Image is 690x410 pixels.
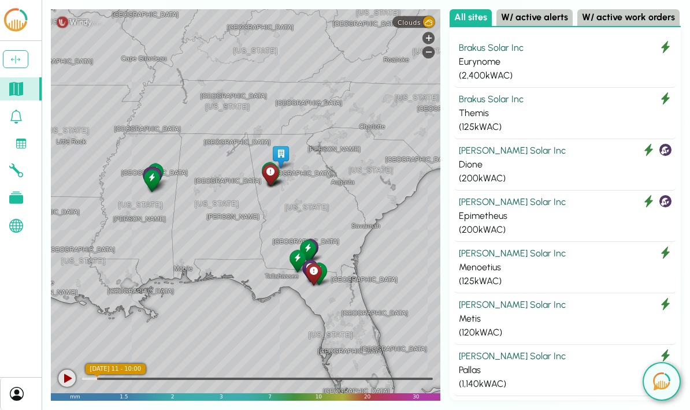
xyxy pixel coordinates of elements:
[459,41,672,55] div: Brakus Solar Inc
[300,237,320,263] div: Aura
[459,274,672,288] div: ( 125 kWAC)
[398,18,421,26] span: Clouds
[309,260,329,286] div: Rhea
[454,293,676,345] button: [PERSON_NAME] Solar Inc Metis (120kWAC)
[2,7,29,33] img: LCOE.ai
[459,120,672,134] div: ( 125 kWAC)
[143,165,164,191] div: Epimetheus
[422,32,435,44] div: Zoom in
[422,46,435,58] div: Zoom out
[259,160,280,186] div: Theia
[260,162,280,188] div: Coeus
[459,158,672,172] div: Dione
[459,69,672,83] div: ( 2,400 kWAC)
[454,242,676,293] button: [PERSON_NAME] Solar Inc Menoetius (125kWAC)
[145,161,165,187] div: Hyperion
[259,161,280,187] div: Asteria
[459,223,672,237] div: ( 200 kWAC)
[270,144,291,170] div: HQ
[577,9,680,26] button: W/ active work orders
[287,248,307,274] div: Cronus
[450,9,681,27] div: Select site list category
[300,258,320,284] div: Crius
[303,261,324,287] div: Astraeus
[459,195,672,209] div: [PERSON_NAME] Solar Inc
[454,88,676,139] button: Brakus Solar Inc Themis (125kWAC)
[140,165,161,191] div: Dione
[459,172,672,185] div: ( 200 kWAC)
[454,191,676,242] button: [PERSON_NAME] Solar Inc Epimetheus (200kWAC)
[459,247,672,260] div: [PERSON_NAME] Solar Inc
[142,167,162,193] div: Themis
[459,106,672,120] div: Themis
[459,55,672,69] div: Eurynome
[86,364,146,374] div: local time
[454,139,676,191] button: [PERSON_NAME] Solar Inc Dione (200kWAC)
[298,238,318,264] div: Styx
[653,372,670,390] img: open chat
[459,377,672,391] div: ( 1,140 kWAC)
[450,9,492,26] button: All sites
[459,260,672,274] div: Menoetius
[459,209,672,223] div: Epimetheus
[454,345,676,396] button: [PERSON_NAME] Solar Inc Pallas (1,140kWAC)
[459,298,672,312] div: [PERSON_NAME] Solar Inc
[459,312,672,326] div: Metis
[459,92,672,106] div: Brakus Solar Inc
[459,363,672,377] div: Pallas
[496,9,573,26] button: W/ active alerts
[459,349,672,363] div: [PERSON_NAME] Solar Inc
[459,144,672,158] div: [PERSON_NAME] Solar Inc
[86,364,146,374] div: [DATE] 11 - 10:00
[459,326,672,340] div: ( 120 kWAC)
[454,36,676,88] button: Brakus Solar Inc Eurynome (2,400kWAC)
